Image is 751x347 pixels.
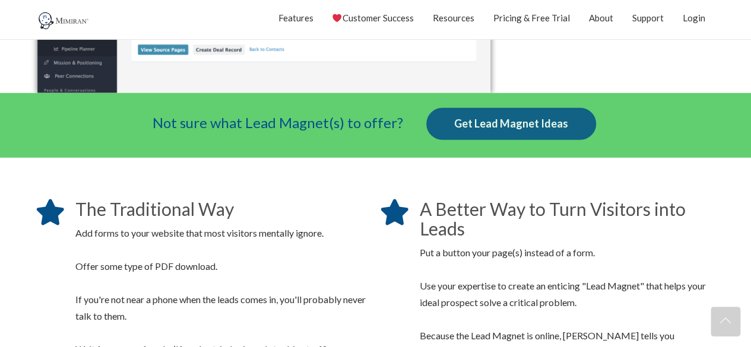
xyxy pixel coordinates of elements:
[426,108,596,140] a: Get Lead Magnet Ideas
[683,3,705,33] a: Login
[332,3,413,33] a: Customer Success
[420,198,686,239] span: A Better Way to Turn Visitors into Leads
[332,14,341,23] img: ❤️
[493,3,570,33] a: Pricing & Free Trial
[153,114,403,131] span: Not sure what Lead Magnet(s) to offer?
[632,3,664,33] a: Support
[433,3,474,33] a: Resources
[75,198,234,219] span: The Traditional Way
[589,3,613,33] a: About
[37,12,91,30] img: Mimiran CRM
[278,3,313,33] a: Features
